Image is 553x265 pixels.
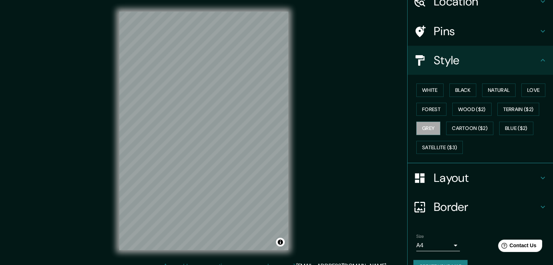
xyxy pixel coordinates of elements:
h4: Border [434,200,538,214]
button: Cartoon ($2) [446,122,493,135]
label: Size [416,233,424,240]
button: Forest [416,103,446,116]
h4: Style [434,53,538,68]
button: White [416,83,444,97]
button: Black [449,83,477,97]
button: Love [521,83,545,97]
h4: Pins [434,24,538,38]
button: Grey [416,122,440,135]
canvas: Map [119,12,288,250]
button: Toggle attribution [276,238,285,246]
iframe: Help widget launcher [488,237,545,257]
button: Wood ($2) [452,103,492,116]
div: Border [408,192,553,221]
div: A4 [416,240,460,251]
button: Natural [482,83,516,97]
h4: Layout [434,171,538,185]
button: Satellite ($3) [416,141,463,154]
button: Terrain ($2) [497,103,540,116]
div: Layout [408,163,553,192]
div: Style [408,46,553,75]
button: Blue ($2) [499,122,533,135]
div: Pins [408,17,553,46]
